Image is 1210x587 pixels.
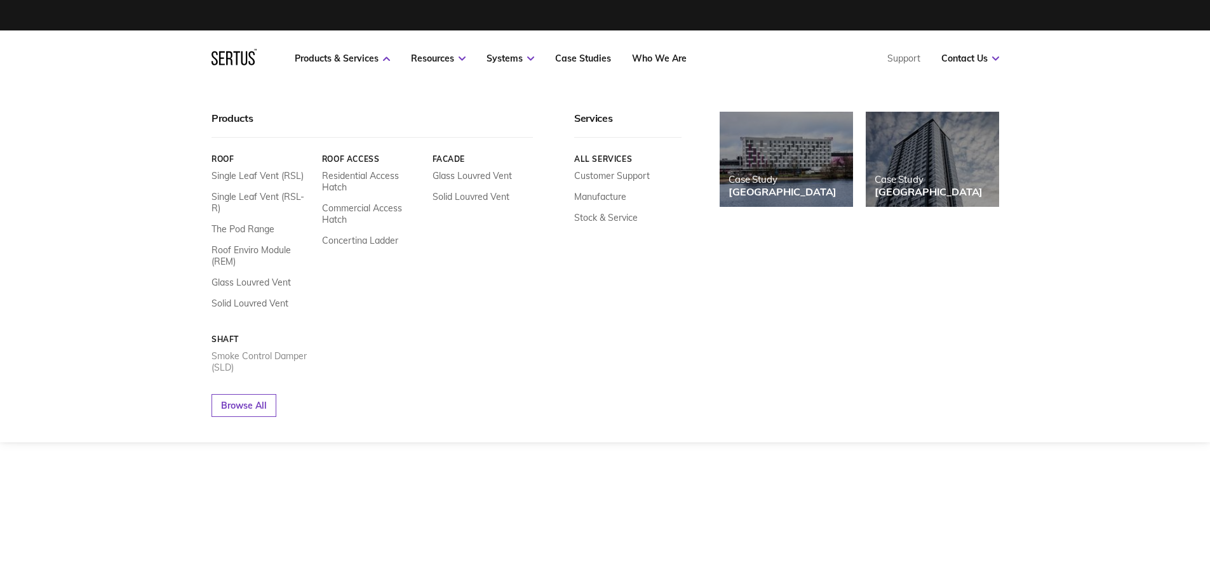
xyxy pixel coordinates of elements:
a: Roof Enviro Module (REM) [212,244,313,267]
a: Solid Louvred Vent [212,298,288,309]
a: All services [574,154,682,164]
a: Contact Us [941,53,999,64]
a: Roof Access [321,154,422,164]
a: Systems [487,53,534,64]
a: Commercial Access Hatch [321,202,422,225]
a: Shaft [212,334,313,344]
a: Case Study[GEOGRAPHIC_DATA] [866,112,999,207]
a: Smoke Control Damper (SLD) [212,350,313,373]
a: Stock & Service [574,212,638,223]
a: Manufacture [574,191,626,202]
a: Concertina Ladder [321,235,398,246]
a: Who We Are [632,53,687,64]
a: Case Studies [555,53,611,64]
a: Products & Services [295,53,390,64]
div: Products [212,112,533,138]
a: Roof [212,154,313,164]
a: Browse All [212,394,276,417]
div: [GEOGRAPHIC_DATA] [875,185,983,198]
div: [GEOGRAPHIC_DATA] [729,185,837,198]
a: Residential Access Hatch [321,170,422,193]
div: Case Study [729,173,837,185]
a: Case Study[GEOGRAPHIC_DATA] [720,112,853,207]
div: Case Study [875,173,983,185]
div: Services [574,112,682,138]
a: Solid Louvred Vent [432,191,509,202]
a: Glass Louvred Vent [212,277,291,288]
a: Glass Louvred Vent [432,170,511,181]
a: Customer Support [574,170,650,181]
a: Single Leaf Vent (RSL-R) [212,191,313,214]
a: The Pod Range [212,223,274,235]
a: Single Leaf Vent (RSL) [212,170,304,181]
a: Support [887,53,920,64]
a: Facade [432,154,533,164]
a: Resources [411,53,466,64]
iframe: Chat Widget [981,440,1210,587]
